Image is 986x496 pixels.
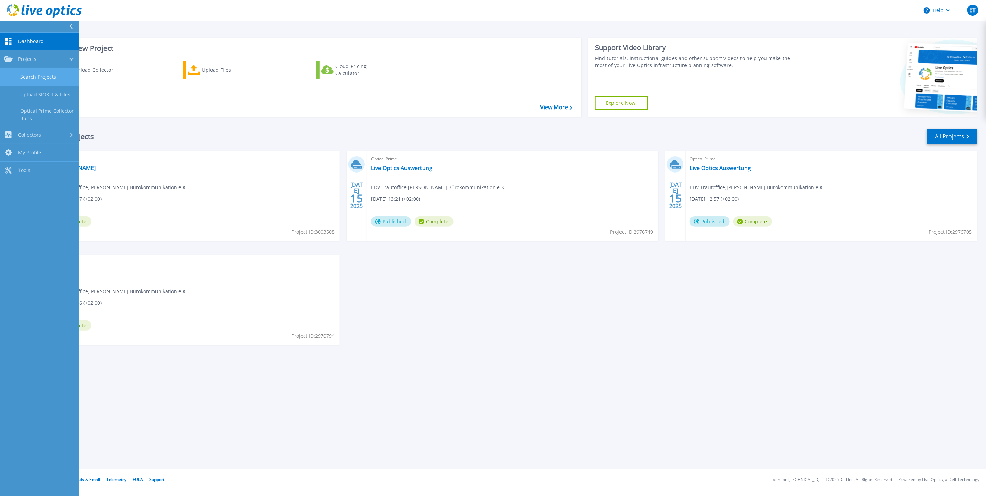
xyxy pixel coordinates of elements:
div: [DATE] 2025 [350,183,363,208]
li: Powered by Live Optics, a Dell Technology [899,478,980,482]
div: Support Video Library [595,43,797,52]
li: Version: [TECHNICAL_ID] [773,478,820,482]
a: All Projects [927,129,977,144]
span: Complete [415,216,454,227]
a: Live Optics Auswertung [690,165,751,171]
span: 15 [669,195,682,201]
span: Published [690,216,730,227]
a: View More [540,104,572,111]
a: Live Optics Auswertung [371,165,432,171]
span: EDV Trautoffice , [PERSON_NAME] Bürokommunikation e.K. [53,184,187,191]
span: EDV Trautoffice , [PERSON_NAME] Bürokommunikation e.K. [53,288,187,295]
span: Complete [733,216,772,227]
span: Published [371,216,411,227]
span: Project ID: 2970794 [291,332,335,340]
span: Project ID: 3003508 [291,228,335,236]
span: [DATE] 12:57 (+02:00) [690,195,739,203]
span: [DATE] 13:21 (+02:00) [371,195,420,203]
span: EDV Trautoffice , [PERSON_NAME] Bürokommunikation e.K. [371,184,506,191]
div: Find tutorials, instructional guides and other support videos to help you make the most of your L... [595,55,797,69]
a: Support [149,477,165,482]
a: Ads & Email [77,477,100,482]
a: Upload Files [183,61,260,79]
span: My Profile [18,150,41,156]
span: EDV Trautoffice , [PERSON_NAME] Bürokommunikation e.K. [690,184,824,191]
div: [DATE] 2025 [669,183,682,208]
div: Cloud Pricing Calculator [335,63,391,77]
span: Optical Prime [371,155,654,163]
a: Telemetry [106,477,126,482]
a: EULA [133,477,143,482]
span: Projects [18,56,37,62]
span: Dashboard [18,38,44,45]
div: Download Collector [67,63,123,77]
h3: Start a New Project [49,45,572,52]
span: 15 [351,195,363,201]
a: Download Collector [49,61,127,79]
a: Cloud Pricing Calculator [316,61,394,79]
span: Tools [18,167,30,174]
span: Optical Prime [53,259,336,267]
span: ET [969,7,976,13]
span: Optical Prime [53,155,336,163]
div: Upload Files [202,63,257,77]
span: Optical Prime [690,155,973,163]
span: Collectors [18,132,41,138]
a: Explore Now! [595,96,648,110]
li: © 2025 Dell Inc. All Rights Reserved [826,478,892,482]
span: Project ID: 2976749 [610,228,653,236]
span: Project ID: 2976705 [929,228,972,236]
